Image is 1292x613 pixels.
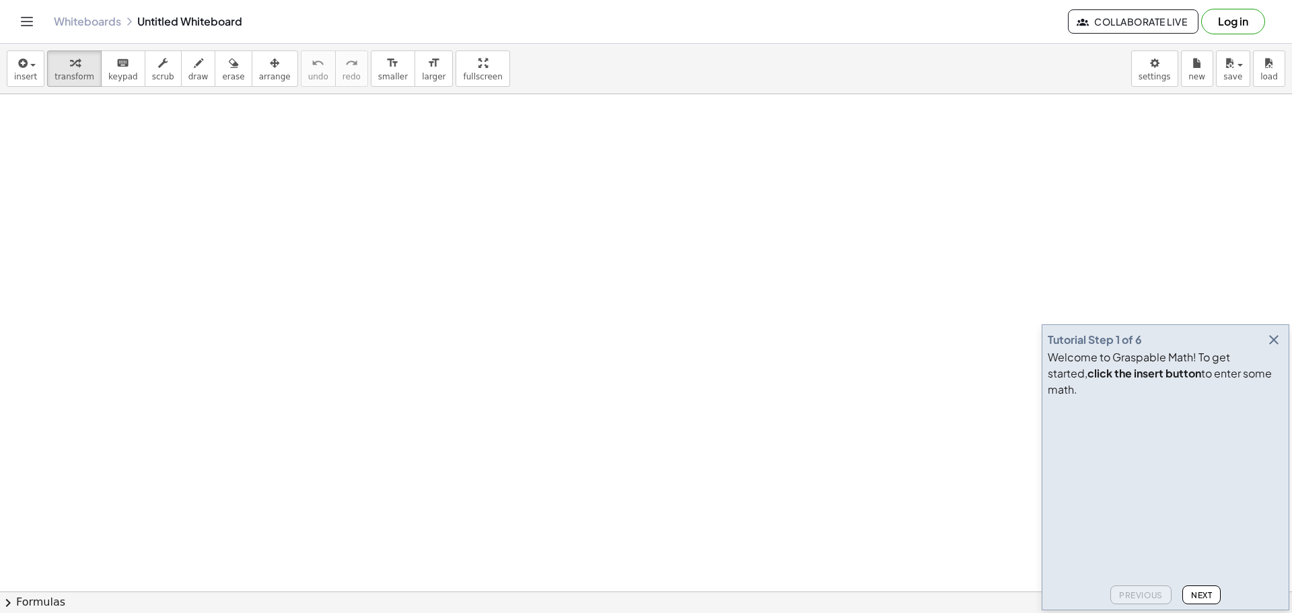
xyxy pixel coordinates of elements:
span: Collaborate Live [1079,15,1187,28]
button: transform [47,50,102,87]
button: settings [1131,50,1178,87]
button: save [1216,50,1250,87]
button: new [1181,50,1213,87]
i: redo [345,55,358,71]
span: draw [188,72,209,81]
button: scrub [145,50,182,87]
i: keyboard [116,55,129,71]
button: Next [1182,585,1221,604]
button: load [1253,50,1285,87]
button: redoredo [335,50,368,87]
span: scrub [152,72,174,81]
span: new [1188,72,1205,81]
i: format_size [427,55,440,71]
i: format_size [386,55,399,71]
span: keypad [108,72,138,81]
div: Welcome to Graspable Math! To get started, to enter some math. [1048,349,1283,398]
span: smaller [378,72,408,81]
button: keyboardkeypad [101,50,145,87]
span: arrange [259,72,291,81]
button: erase [215,50,252,87]
span: erase [222,72,244,81]
button: Toggle navigation [16,11,38,32]
i: undo [312,55,324,71]
span: Next [1191,590,1212,600]
button: arrange [252,50,298,87]
span: insert [14,72,37,81]
span: larger [422,72,445,81]
button: undoundo [301,50,336,87]
button: Collaborate Live [1068,9,1198,34]
span: save [1223,72,1242,81]
b: click the insert button [1087,366,1201,380]
span: transform [55,72,94,81]
button: insert [7,50,44,87]
a: Whiteboards [54,15,121,28]
button: draw [181,50,216,87]
span: load [1260,72,1278,81]
span: undo [308,72,328,81]
button: Log in [1201,9,1265,34]
span: settings [1139,72,1171,81]
button: format_sizesmaller [371,50,415,87]
button: fullscreen [456,50,509,87]
button: format_sizelarger [415,50,453,87]
span: redo [343,72,361,81]
span: fullscreen [463,72,502,81]
div: Tutorial Step 1 of 6 [1048,332,1142,348]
